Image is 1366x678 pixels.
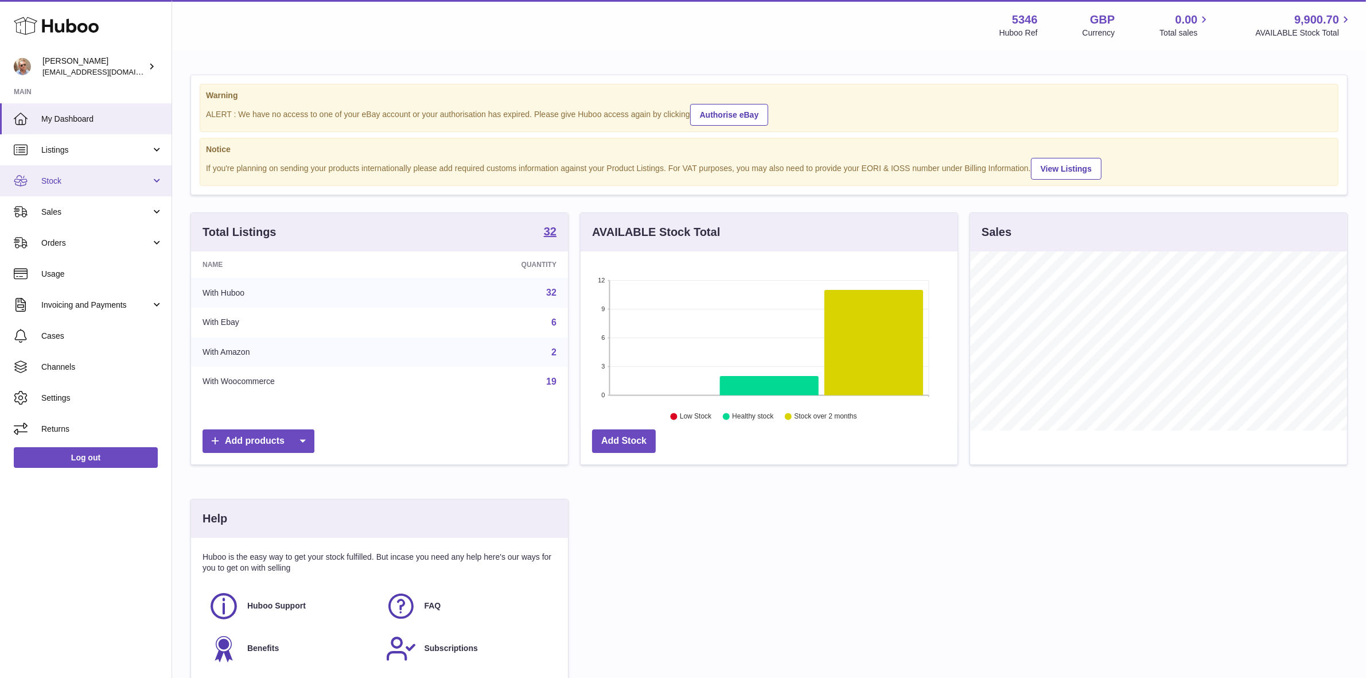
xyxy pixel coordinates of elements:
[14,447,158,468] a: Log out
[598,277,605,284] text: 12
[42,56,146,78] div: [PERSON_NAME]
[546,288,556,297] a: 32
[14,58,31,75] img: support@radoneltd.co.uk
[41,424,163,435] span: Returns
[191,278,425,308] td: With Huboo
[680,413,712,421] text: Low Stock
[732,413,774,421] text: Healthy stock
[41,362,163,373] span: Channels
[386,591,551,622] a: FAQ
[1090,12,1115,28] strong: GBP
[206,90,1332,101] strong: Warning
[425,600,441,611] span: FAQ
[208,633,374,664] a: Benefits
[601,305,605,312] text: 9
[551,347,556,357] a: 2
[794,413,857,421] text: Stock over 2 months
[592,224,720,240] h3: AVAILABLE Stock Total
[386,633,551,664] a: Subscriptions
[41,114,163,125] span: My Dashboard
[191,367,425,397] td: With Woocommerce
[601,334,605,341] text: 6
[41,207,151,218] span: Sales
[41,300,151,311] span: Invoicing and Payments
[1294,12,1339,28] span: 9,900.70
[425,251,568,278] th: Quantity
[546,377,556,386] a: 19
[41,238,151,249] span: Orders
[41,176,151,187] span: Stock
[41,269,163,280] span: Usage
[1083,28,1115,38] div: Currency
[41,331,163,342] span: Cases
[544,226,556,239] a: 32
[191,251,425,278] th: Name
[247,643,279,654] span: Benefits
[208,591,374,622] a: Huboo Support
[42,67,169,76] span: [EMAIL_ADDRESS][DOMAIN_NAME]
[206,102,1332,126] div: ALERT : We have no access to one of your eBay account or your authorisation has expired. Please g...
[1255,12,1352,38] a: 9,900.70 AVAILABLE Stock Total
[1255,28,1352,38] span: AVAILABLE Stock Total
[203,511,227,526] h3: Help
[203,429,314,453] a: Add products
[999,28,1038,38] div: Huboo Ref
[41,145,151,156] span: Listings
[191,338,425,367] td: With Amazon
[247,600,306,611] span: Huboo Support
[690,104,769,126] a: Authorise eBay
[203,552,556,574] p: Huboo is the easy way to get your stock fulfilled. But incase you need any help here's our ways f...
[1012,12,1038,28] strong: 5346
[1159,28,1211,38] span: Total sales
[1031,158,1102,180] a: View Listings
[206,144,1332,155] strong: Notice
[191,308,425,338] td: With Ebay
[1176,12,1198,28] span: 0.00
[601,392,605,398] text: 0
[551,317,556,327] a: 6
[206,156,1332,180] div: If you're planning on sending your products internationally please add required customs informati...
[203,224,277,240] h3: Total Listings
[601,363,605,370] text: 3
[592,429,656,453] a: Add Stock
[544,226,556,237] strong: 32
[41,393,163,404] span: Settings
[425,643,478,654] span: Subscriptions
[1159,12,1211,38] a: 0.00 Total sales
[982,224,1011,240] h3: Sales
